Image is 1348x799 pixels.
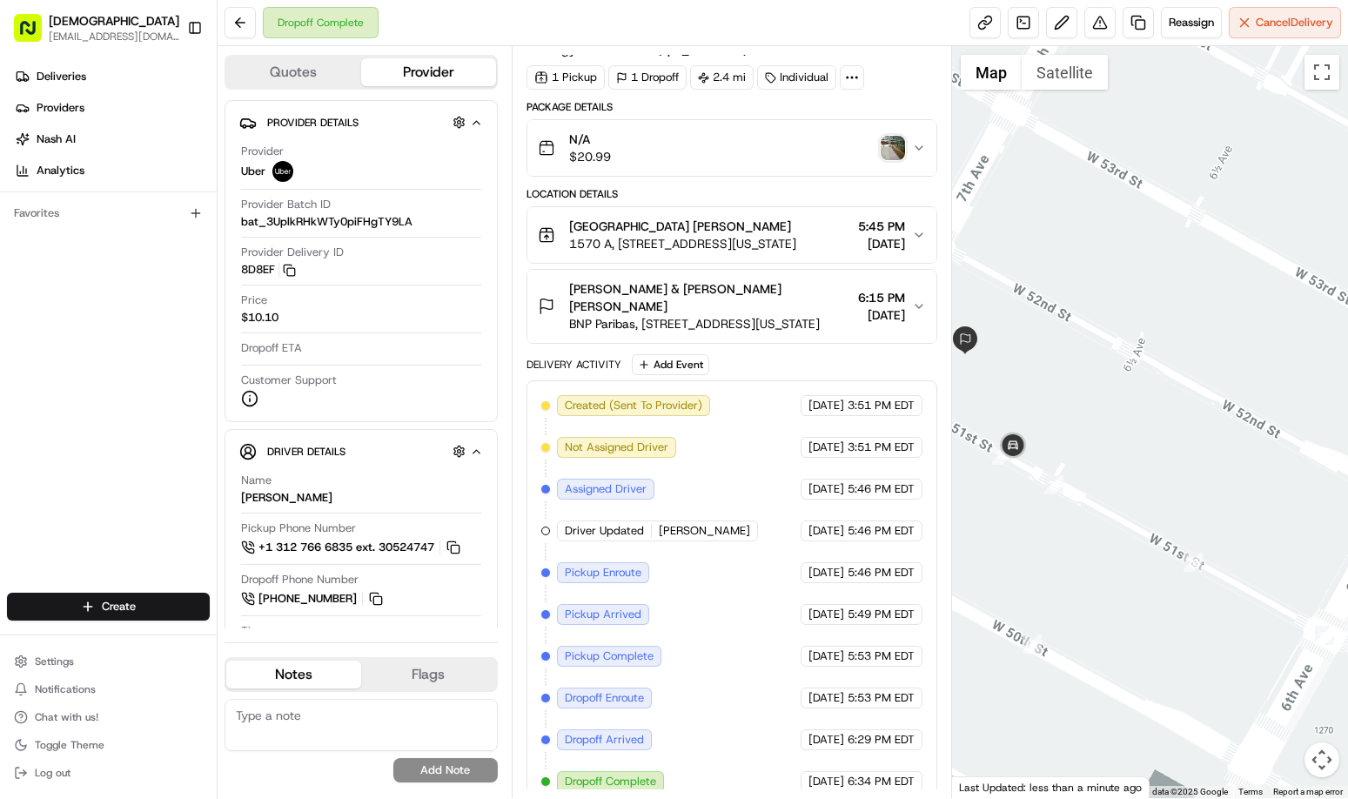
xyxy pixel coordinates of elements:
button: [DEMOGRAPHIC_DATA] [49,12,179,30]
span: $10.10 [241,310,278,326]
a: Report a map error [1273,787,1343,796]
span: [DATE] [808,690,844,706]
button: CancelDelivery [1229,7,1341,38]
button: Provider Details [239,108,483,137]
span: [DATE] [808,481,844,497]
span: [DATE] [808,648,844,664]
div: We're available if you need us! [59,184,220,198]
button: Flags [361,661,496,688]
button: Create [7,593,210,621]
input: Clear [45,112,287,131]
span: Provider [241,144,284,159]
button: Show street map [961,55,1022,90]
span: Knowledge Base [35,252,133,270]
div: Last Updated: less than a minute ago [952,776,1150,798]
div: 💻 [147,254,161,268]
button: N/A$20.99photo_proof_of_delivery image [527,120,937,176]
span: 5:46 PM EDT [848,523,915,539]
span: Create [102,599,136,614]
span: 3:51 PM EDT [848,398,915,413]
div: [PERSON_NAME] [241,490,332,506]
button: Log out [7,761,210,785]
span: Name [241,473,272,488]
span: [DATE] [808,732,844,748]
span: [PERSON_NAME] & [PERSON_NAME] [PERSON_NAME] [569,280,852,315]
span: API Documentation [164,252,279,270]
span: bat_3UplkRHkWTy0piFHgTY9LA [241,214,412,230]
span: Map data ©2025 Google [1133,787,1228,796]
span: Pickup Arrived [565,607,641,622]
a: +1 312 766 6835 ext. 30524747 [241,538,463,557]
span: Reassign [1169,15,1214,30]
div: Location Details [526,187,938,201]
span: Dropoff Complete [565,774,656,789]
button: Start new chat [296,171,317,192]
span: Chat with us! [35,710,98,724]
span: 5:46 PM EDT [848,565,915,581]
span: Provider Details [267,116,359,130]
a: 📗Knowledge Base [10,245,140,277]
span: [DATE] [808,774,844,789]
button: [PERSON_NAME] & [PERSON_NAME] [PERSON_NAME]BNP Paribas, [STREET_ADDRESS][US_STATE]6:15 PM[DATE] [527,270,937,343]
span: [DATE] [858,306,905,324]
img: Nash [17,17,52,52]
span: 5:53 PM EDT [848,690,915,706]
a: Deliveries [7,63,217,91]
span: [EMAIL_ADDRESS][DOMAIN_NAME] [49,30,179,44]
a: Analytics [7,157,217,185]
a: Powered byPylon [123,294,211,308]
span: 5:46 PM EDT [848,481,915,497]
div: Start new chat [59,166,285,184]
span: 6:29 PM EDT [848,732,915,748]
span: Log out [35,766,70,780]
span: Cancel Delivery [1256,15,1333,30]
a: Terms (opens in new tab) [1238,787,1263,796]
div: 23 [992,446,1011,465]
span: Pickup Complete [565,648,654,664]
span: Assigned Driver [565,481,647,497]
span: [DATE] [808,440,844,455]
span: Created (Sent To Provider) [565,398,702,413]
button: Toggle fullscreen view [1304,55,1339,90]
button: [DEMOGRAPHIC_DATA][EMAIL_ADDRESS][DOMAIN_NAME] [7,7,180,49]
button: [GEOGRAPHIC_DATA] [PERSON_NAME]1570 A, [STREET_ADDRESS][US_STATE]5:45 PM[DATE] [527,207,937,263]
span: +1 312 766 6835 ext. 30524747 [258,540,434,555]
button: Quotes [226,58,361,86]
span: Dropoff Enroute [565,690,644,706]
span: Nash AI [37,131,76,147]
span: Dropoff Arrived [565,732,644,748]
span: Deliveries [37,69,86,84]
img: 1736555255976-a54dd68f-1ca7-489b-9aae-adbdc363a1c4 [17,166,49,198]
button: Settings [7,649,210,674]
span: Driver Updated [565,523,644,539]
button: Notes [226,661,361,688]
a: Providers [7,94,217,122]
span: 5:53 PM EDT [848,648,915,664]
button: 8D8EF [241,262,296,278]
span: [DATE] [808,523,844,539]
div: 2.4 mi [690,65,754,90]
div: 22 [1184,553,1203,572]
span: Toggle Theme [35,738,104,752]
span: [DATE] [808,565,844,581]
button: Chat with us! [7,705,210,729]
span: Price [241,292,267,308]
div: Individual [757,65,836,90]
button: Notifications [7,677,210,702]
span: Settings [35,655,74,668]
div: 21 [1315,626,1334,645]
span: 6:15 PM [858,289,905,306]
span: Notifications [35,682,96,696]
img: photo_proof_of_delivery image [881,136,905,160]
span: 6:34 PM EDT [848,774,915,789]
button: Driver Details [239,437,483,466]
div: Delivery Activity [526,358,621,372]
span: Pickup Enroute [565,565,641,581]
span: [DATE] [808,607,844,622]
span: [DATE] [808,398,844,413]
span: [DATE] [858,235,905,252]
button: Map camera controls [1304,742,1339,777]
img: Google [956,775,1014,798]
span: Customer Support [241,373,337,388]
span: BNP Paribas, [STREET_ADDRESS][US_STATE] [569,315,852,332]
